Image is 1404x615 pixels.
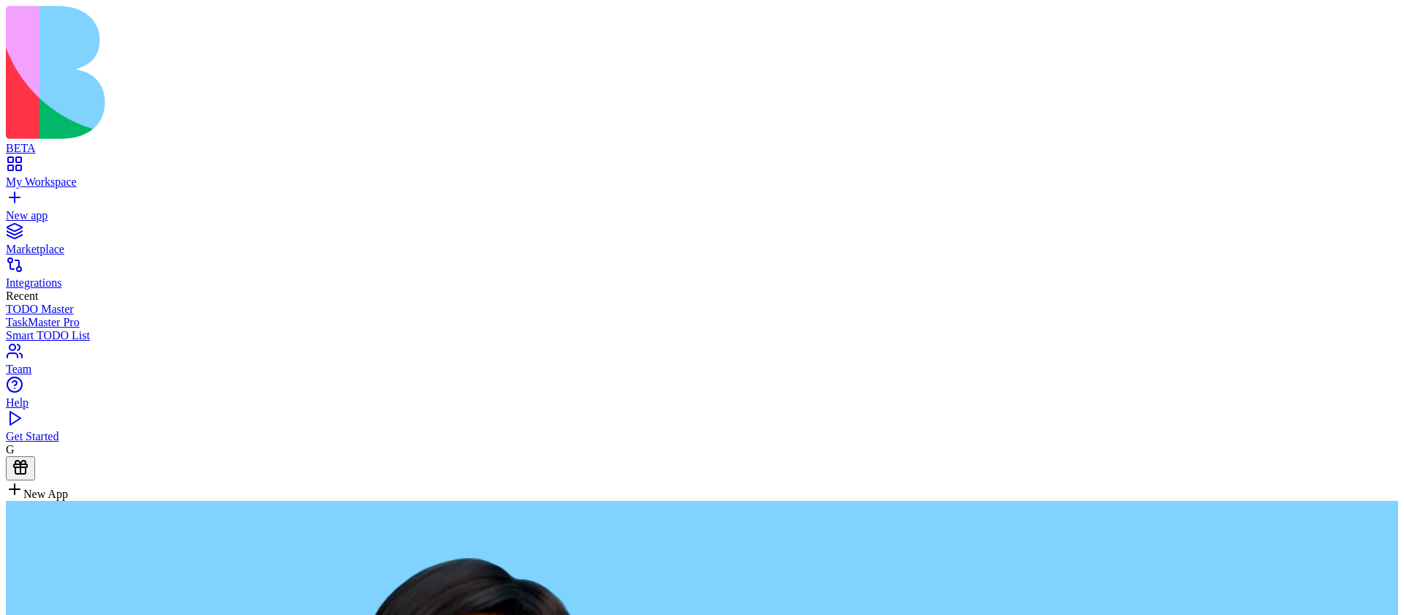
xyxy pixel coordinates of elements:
a: Team [6,350,1398,376]
a: New app [6,196,1398,222]
a: TaskMaster Pro [6,316,1398,329]
a: My Workspace [6,162,1398,189]
a: Help [6,383,1398,410]
a: TODO Master [6,303,1398,316]
div: BETA [6,142,1398,155]
div: Get Started [6,430,1398,443]
img: logo [6,6,594,139]
a: Marketplace [6,230,1398,256]
span: Recent [6,290,38,302]
div: New app [6,209,1398,222]
span: New App [23,488,68,500]
span: G [6,443,15,456]
div: Marketplace [6,243,1398,256]
a: Integrations [6,263,1398,290]
div: Integrations [6,276,1398,290]
div: Team [6,363,1398,376]
a: Get Started [6,417,1398,443]
div: My Workspace [6,176,1398,189]
a: BETA [6,129,1398,155]
div: Help [6,396,1398,410]
a: Smart TODO List [6,329,1398,342]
